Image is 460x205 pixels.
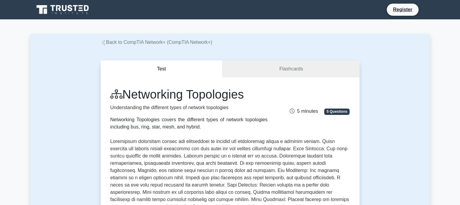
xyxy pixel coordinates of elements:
[223,60,359,78] a: Flashcards
[110,104,268,111] p: Understanding the different types of network topologies
[324,109,350,115] span: 5 Questions
[110,116,268,131] div: Networking Topologies covers the different types of network topologies including bus, ring, star,...
[389,6,416,13] a: Register
[101,60,223,78] button: Test
[110,87,268,102] h1: Networking Topologies
[290,109,318,114] span: 5 minutes
[101,40,212,45] a: Back to CompTIA Network+ (CompTIA Network+)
